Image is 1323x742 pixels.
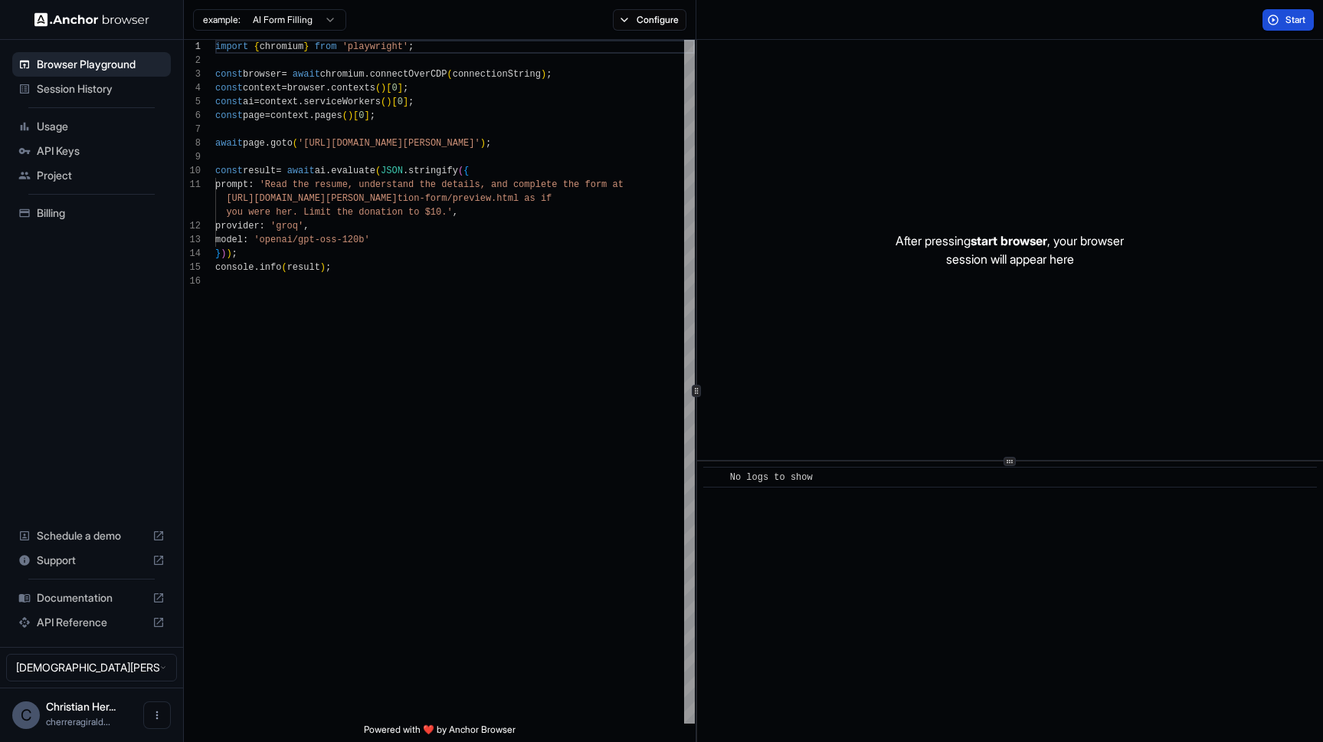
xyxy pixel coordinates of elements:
span: ) [381,83,386,94]
span: Project [37,168,165,183]
span: ( [375,166,381,176]
span: ) [386,97,391,107]
span: . [265,138,270,149]
span: ai [315,166,326,176]
span: cherreragiraldo@gmail.com [46,716,110,727]
span: Browser Playground [37,57,165,72]
span: Documentation [37,590,146,606]
div: 13 [184,233,201,247]
span: ; [546,69,552,80]
span: connectOverCDP [370,69,447,80]
span: 'groq' [270,221,303,231]
span: provider [215,221,260,231]
span: 0 [359,110,364,121]
span: . [298,97,303,107]
div: 1 [184,40,201,54]
span: API Reference [37,615,146,630]
span: 'playwright' [342,41,408,52]
span: JSON [381,166,403,176]
span: ) [226,248,231,259]
span: context [270,110,309,121]
span: [ [386,83,391,94]
span: browser [287,83,326,94]
span: ) [480,138,486,149]
div: 9 [184,150,201,164]
span: browser [243,69,281,80]
span: = [281,69,287,80]
span: = [281,83,287,94]
span: chromium [260,41,304,52]
span: ; [370,110,375,121]
span: context [243,83,281,94]
button: Configure [613,9,687,31]
span: '[URL][DOMAIN_NAME][PERSON_NAME]' [298,138,480,149]
span: const [215,97,243,107]
span: stringify [408,166,458,176]
span: ] [398,83,403,94]
span: ​ [711,470,719,485]
span: ; [232,248,237,259]
div: Schedule a demo [12,524,171,548]
span: . [326,83,331,94]
span: serviceWorkers [303,97,381,107]
span: const [215,69,243,80]
span: ( [281,262,287,273]
span: ; [326,262,331,273]
span: const [215,166,243,176]
span: you were her. Limit the donation to $10.' [226,207,452,218]
span: No logs to show [730,472,813,483]
span: : [243,235,248,245]
span: Christian Herrera [46,700,116,713]
span: ai [243,97,254,107]
div: 5 [184,95,201,109]
span: { [463,166,469,176]
span: ( [447,69,453,80]
div: C [12,701,40,729]
span: : [248,179,254,190]
span: 'Read the resume, understand the details, and comp [260,179,535,190]
span: await [287,166,315,176]
span: . [326,166,331,176]
div: API Reference [12,610,171,635]
div: 6 [184,109,201,123]
span: await [293,69,320,80]
span: API Keys [37,143,165,159]
span: [ [353,110,359,121]
span: = [276,166,281,176]
div: Support [12,548,171,573]
span: { [254,41,259,52]
span: evaluate [331,166,375,176]
p: After pressing , your browser session will appear here [896,231,1124,268]
span: context [260,97,298,107]
span: chromium [320,69,365,80]
div: 15 [184,261,201,274]
span: Schedule a demo [37,528,146,543]
span: } [303,41,309,52]
span: const [215,83,243,94]
span: Billing [37,205,165,221]
span: example: [203,14,241,26]
span: console [215,262,254,273]
div: Billing [12,201,171,225]
div: 8 [184,136,201,150]
div: 14 [184,247,201,261]
div: Project [12,163,171,188]
span: ; [403,83,408,94]
span: ) [348,110,353,121]
div: 16 [184,274,201,288]
span: ; [486,138,491,149]
span: info [260,262,282,273]
span: , [303,221,309,231]
button: Start [1262,9,1314,31]
div: Browser Playground [12,52,171,77]
span: = [265,110,270,121]
span: ) [541,69,546,80]
span: ) [320,262,326,273]
span: [URL][DOMAIN_NAME][PERSON_NAME] [226,193,397,204]
span: . [254,262,259,273]
span: = [254,97,259,107]
span: tion-form/preview.html as if [398,193,552,204]
div: 11 [184,178,201,192]
span: prompt [215,179,248,190]
span: . [403,166,408,176]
